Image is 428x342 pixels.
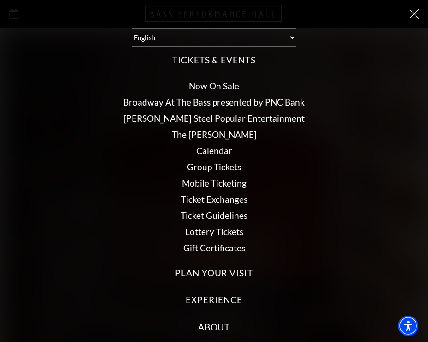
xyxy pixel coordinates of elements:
[196,145,232,156] a: Calendar
[187,162,241,172] a: Group Tickets
[181,210,247,221] a: Ticket Guidelines
[181,194,247,205] a: Ticket Exchanges
[182,178,247,188] a: Mobile Ticketing
[186,294,242,306] label: Experience
[132,28,296,47] select: Select:
[398,316,418,336] div: Accessibility Menu
[189,81,239,91] a: Now On Sale
[198,321,230,334] label: About
[172,54,256,67] label: Tickets & Events
[172,129,257,140] a: The [PERSON_NAME]
[123,113,305,124] a: [PERSON_NAME] Steel Popular Entertainment
[123,97,305,107] a: Broadway At The Bass presented by PNC Bank
[183,243,245,253] a: Gift Certificates
[185,226,243,237] a: Lottery Tickets
[175,267,253,280] label: Plan Your Visit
